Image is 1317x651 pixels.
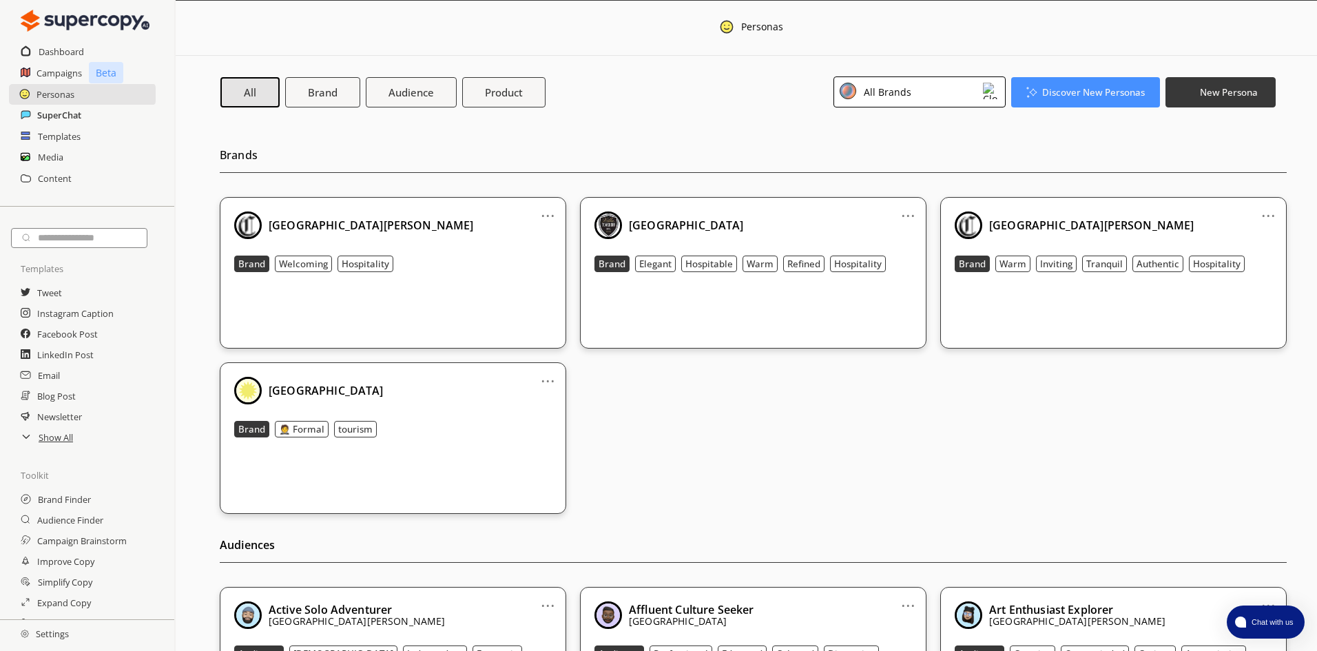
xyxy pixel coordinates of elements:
a: ... [1261,595,1276,606]
img: Close [955,601,982,629]
button: Brand [234,421,269,437]
img: Close [234,211,262,239]
b: Warm [999,258,1026,270]
a: ... [541,595,555,606]
b: [GEOGRAPHIC_DATA][PERSON_NAME] [269,218,474,233]
b: Art Enthusiast Explorer [989,602,1113,617]
a: Templates [38,126,81,147]
img: Close [594,601,622,629]
a: Blog Post [37,386,76,406]
button: 🤵 Formal [275,421,329,437]
h2: Newsletter [37,406,82,427]
a: SuperChat [37,105,81,125]
b: Warm [747,258,774,270]
h2: Brands [220,145,1287,173]
b: Discover New Personas [1042,86,1145,99]
b: Affluent Culture Seeker [629,602,754,617]
b: Authentic [1137,258,1179,270]
button: Hospitality [830,256,886,272]
img: Close [955,211,982,239]
img: Close [840,83,856,99]
img: Close [234,601,262,629]
button: Brand [594,256,630,272]
a: Facebook Post [37,324,98,344]
p: [GEOGRAPHIC_DATA][PERSON_NAME] [269,616,446,627]
a: ... [901,205,915,216]
a: Audience Changer [37,613,112,634]
p: Beta [89,62,123,83]
b: Brand [238,258,265,270]
a: ... [541,370,555,381]
button: Brand [285,77,360,107]
h2: Show All [39,427,73,448]
b: Hospitable [685,258,733,270]
button: Refined [783,256,825,272]
img: Close [21,630,29,638]
button: Hospitable [681,256,737,272]
b: [GEOGRAPHIC_DATA] [269,383,384,398]
a: Improve Copy [37,551,94,572]
b: Hospitality [1193,258,1241,270]
a: Brand Finder [38,489,91,510]
div: All Brands [859,83,911,101]
button: Product [462,77,546,107]
button: Inviting [1036,256,1077,272]
h2: Audiences [220,535,1287,563]
button: Discover New Personas [1011,77,1161,107]
b: Active Solo Adventurer [269,602,392,617]
button: Authentic [1132,256,1183,272]
a: Content [38,168,72,189]
b: Inviting [1040,258,1072,270]
img: Close [983,83,999,99]
b: Hospitality [342,258,389,270]
img: Close [234,377,262,404]
b: [GEOGRAPHIC_DATA] [629,218,744,233]
button: Hospitality [338,256,393,272]
a: ... [901,595,915,606]
a: Personas [37,84,74,105]
img: Close [594,211,622,239]
span: Chat with us [1246,617,1296,628]
button: Hospitality [1189,256,1245,272]
h2: Tweet [37,282,62,303]
b: Brand [308,85,338,99]
a: LinkedIn Post [37,344,94,365]
a: Audience Finder [37,510,103,530]
a: ... [1261,205,1276,216]
a: Expand Copy [37,592,91,613]
h2: Simplify Copy [38,572,92,592]
button: atlas-launcher [1227,606,1305,639]
button: Brand [955,256,990,272]
button: tourism [334,421,377,437]
button: All [220,77,280,107]
img: Close [719,19,734,34]
div: Personas [741,21,783,37]
a: Campaign Brainstorm [37,530,127,551]
b: Refined [787,258,820,270]
a: Instagram Caption [37,303,114,324]
b: Brand [599,258,625,270]
p: [GEOGRAPHIC_DATA] [629,616,754,627]
b: Product [485,85,523,99]
a: Email [38,365,60,386]
a: Dashboard [39,41,84,62]
a: Media [38,147,63,167]
button: New Persona [1165,77,1276,107]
